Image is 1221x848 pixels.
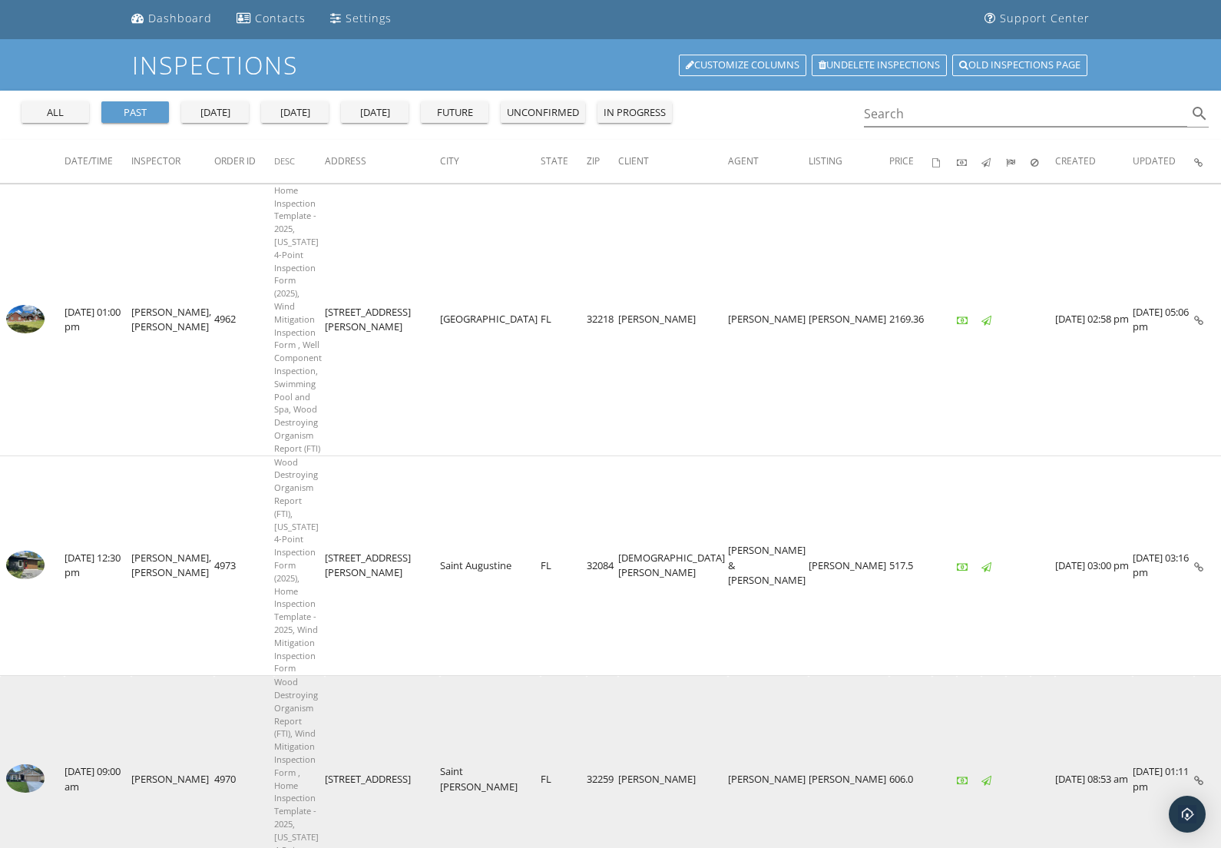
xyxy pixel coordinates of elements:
[1055,154,1096,167] span: Created
[187,105,243,121] div: [DATE]
[65,184,131,455] td: [DATE] 01:00 pm
[341,101,409,123] button: [DATE]
[1000,11,1090,25] div: Support Center
[214,154,256,167] span: Order ID
[22,101,89,123] button: all
[1006,140,1031,183] th: Submitted: Not sorted.
[131,140,214,183] th: Inspector: Not sorted.
[809,455,889,676] td: [PERSON_NAME]
[325,154,366,167] span: Address
[587,455,618,676] td: 32084
[440,184,541,455] td: [GEOGRAPHIC_DATA]
[1133,140,1194,183] th: Updated: Not sorted.
[728,455,809,676] td: [PERSON_NAME] & [PERSON_NAME]
[587,184,618,455] td: 32218
[346,11,392,25] div: Settings
[889,140,932,183] th: Price: Not sorted.
[889,184,932,455] td: 2169.36
[932,140,957,183] th: Agreements signed: Not sorted.
[131,184,214,455] td: [PERSON_NAME], [PERSON_NAME]
[6,551,45,580] img: 9550953%2Fcover_photos%2FgStT0riUsN8r9VNXhzKr%2Fsmall.jpg
[261,101,329,123] button: [DATE]
[427,105,482,121] div: future
[274,184,322,454] span: Home Inspection Template - 2025, [US_STATE] 4-Point Inspection Form (2025), Wind Mitigation Inspe...
[1133,455,1194,676] td: [DATE] 03:16 pm
[541,154,568,167] span: State
[214,455,274,676] td: 4973
[952,55,1087,76] a: Old inspections page
[812,55,947,76] a: Undelete inspections
[101,101,169,123] button: past
[1133,154,1176,167] span: Updated
[597,101,672,123] button: in progress
[324,5,398,33] a: Settings
[587,140,618,183] th: Zip: Not sorted.
[679,55,806,76] a: Customize Columns
[132,51,1089,78] h1: Inspections
[421,101,488,123] button: future
[541,455,587,676] td: FL
[267,105,323,121] div: [DATE]
[255,11,306,25] div: Contacts
[6,305,45,334] img: 9534424%2Fcover_photos%2FMMJiAaBofx8NCI1MoTnf%2Fsmall.jpg
[347,105,402,121] div: [DATE]
[981,140,1006,183] th: Published: Not sorted.
[889,455,932,676] td: 517.5
[618,154,649,167] span: Client
[6,764,45,793] img: 9547607%2Fcover_photos%2Fev3qZVlq3cHSxnSOsl04%2Fsmall.jpg
[728,154,759,167] span: Agent
[1133,184,1194,455] td: [DATE] 05:06 pm
[108,105,163,121] div: past
[274,140,325,183] th: Desc: Not sorted.
[325,140,440,183] th: Address: Not sorted.
[978,5,1096,33] a: Support Center
[864,101,1187,127] input: Search
[1055,140,1133,183] th: Created: Not sorted.
[618,184,728,455] td: [PERSON_NAME]
[501,101,585,123] button: unconfirmed
[1055,184,1133,455] td: [DATE] 02:58 pm
[131,455,214,676] td: [PERSON_NAME], [PERSON_NAME]
[957,140,981,183] th: Paid: Not sorted.
[809,184,889,455] td: [PERSON_NAME]
[1194,140,1221,183] th: Inspection Details: Not sorted.
[65,154,113,167] span: Date/Time
[325,184,440,455] td: [STREET_ADDRESS][PERSON_NAME]
[1190,104,1209,123] i: search
[214,184,274,455] td: 4962
[131,154,180,167] span: Inspector
[1031,140,1055,183] th: Canceled: Not sorted.
[809,154,842,167] span: Listing
[65,140,131,183] th: Date/Time: Not sorted.
[125,5,218,33] a: Dashboard
[440,154,459,167] span: City
[809,140,889,183] th: Listing: Not sorted.
[604,105,666,121] div: in progress
[618,455,728,676] td: [DEMOGRAPHIC_DATA][PERSON_NAME]
[65,455,131,676] td: [DATE] 12:30 pm
[148,11,212,25] div: Dashboard
[230,5,312,33] a: Contacts
[440,455,541,676] td: Saint Augustine
[507,105,579,121] div: unconfirmed
[889,154,914,167] span: Price
[440,140,541,183] th: City: Not sorted.
[181,101,249,123] button: [DATE]
[728,140,809,183] th: Agent: Not sorted.
[274,155,295,167] span: Desc
[274,456,319,674] span: Wood Destroying Organism Report (FTI), [US_STATE] 4-Point Inspection Form (2025), Home Inspection...
[325,455,440,676] td: [STREET_ADDRESS][PERSON_NAME]
[1055,455,1133,676] td: [DATE] 03:00 pm
[1169,796,1206,833] div: Open Intercom Messenger
[214,140,274,183] th: Order ID: Not sorted.
[728,184,809,455] td: [PERSON_NAME]
[618,140,728,183] th: Client: Not sorted.
[541,140,587,183] th: State: Not sorted.
[28,105,83,121] div: all
[541,184,587,455] td: FL
[587,154,600,167] span: Zip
